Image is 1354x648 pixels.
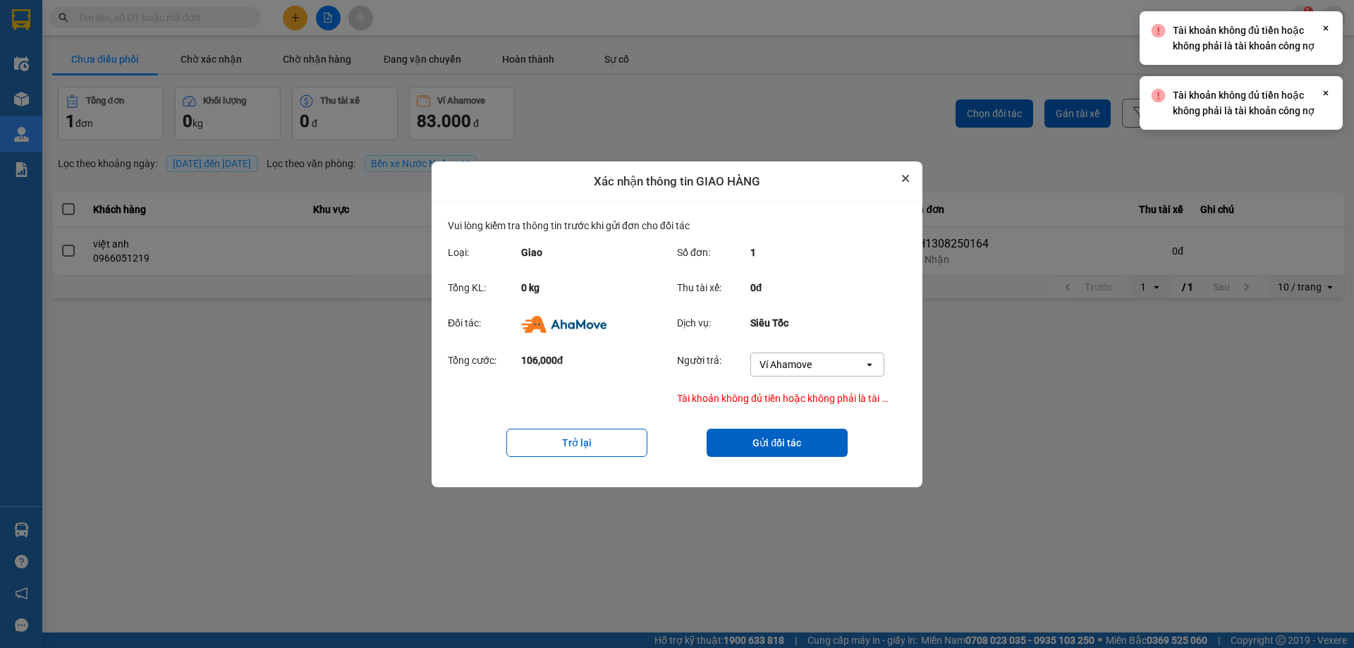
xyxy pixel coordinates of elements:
div: Giao [521,245,664,260]
div: Tổng cước: [448,353,521,377]
div: Ví Ahamove [760,357,812,372]
div: 106,000đ [521,353,664,377]
div: Tổng KL: [448,280,521,295]
img: Ahamove [521,316,606,333]
div: dialog [432,161,922,487]
div: Số đơn: [677,245,750,260]
div: Dịch vụ: [677,315,750,332]
svg: open [864,359,875,370]
div: 1 [750,245,893,260]
svg: Close [1320,23,1331,34]
svg: Close [1320,87,1331,99]
div: Siêu Tốc [750,315,893,332]
div: 0 kg [521,280,664,295]
button: Close [897,170,914,187]
div: Vui lòng kiểm tra thông tin trước khi gửi đơn cho đối tác [448,218,906,239]
div: Người trả: [677,353,750,377]
button: Gửi đối tác [707,429,848,457]
div: Đối tác: [448,315,521,332]
div: Tài khoản không đủ tiền hoặc không phải là tài khoản công nợ [677,391,893,406]
div: Thu tài xế: [677,280,750,295]
div: Loại: [448,245,521,260]
div: 0đ [750,280,893,295]
div: Xác nhận thông tin GIAO HÀNG [432,161,922,202]
div: Tài khoản không đủ tiền hoặc không phải là tài khoản công nợ [1173,87,1320,118]
div: Tài khoản không đủ tiền hoặc không phải là tài khoản công nợ [1173,23,1320,54]
button: Trở lại [506,429,647,457]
